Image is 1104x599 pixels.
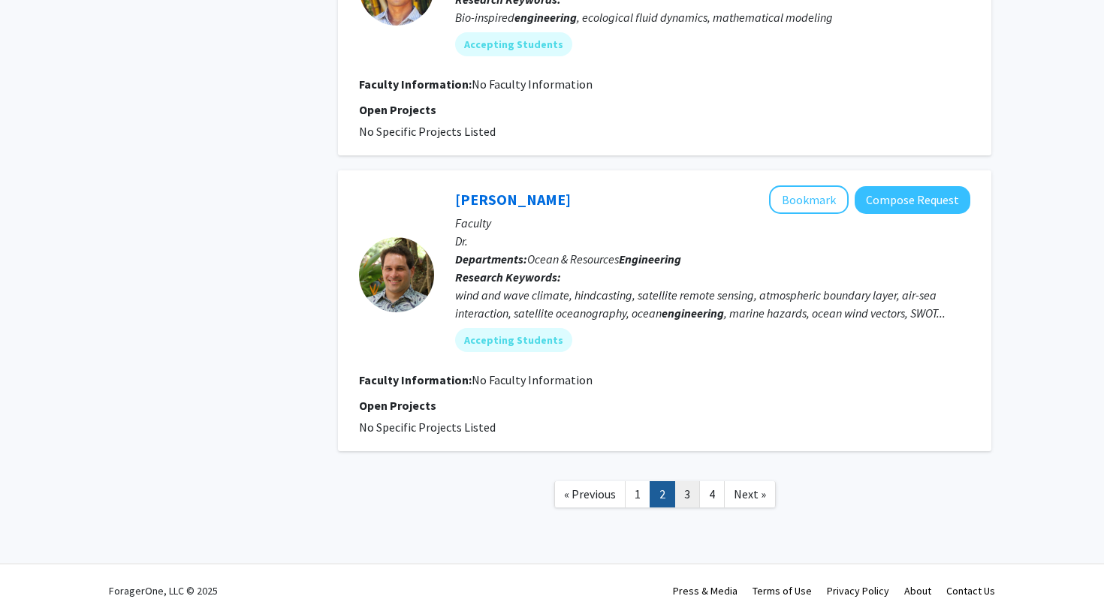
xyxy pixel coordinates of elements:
[753,584,812,597] a: Terms of Use
[472,77,593,92] span: No Faculty Information
[527,251,681,266] span: Ocean & Resources
[855,186,970,214] button: Compose Request to Justin Stopa
[455,232,970,250] p: Dr.
[734,486,766,501] span: Next »
[827,584,889,597] a: Privacy Policy
[472,372,593,387] span: No Faculty Information
[455,328,572,352] mat-chip: Accepting Students
[674,481,700,507] a: 3
[338,466,991,527] nav: Page navigation
[619,251,681,266] b: Engineering
[514,10,577,25] b: engineering
[359,396,970,414] p: Open Projects
[673,584,738,597] a: Press & Media
[455,286,970,322] div: wind and wave climate, hindcasting, satellite remote sensing, atmospheric boundary layer, air-sea...
[359,77,472,92] b: Faculty Information:
[946,584,995,597] a: Contact Us
[699,481,725,507] a: 4
[359,101,970,119] p: Open Projects
[455,190,571,209] a: [PERSON_NAME]
[359,372,472,387] b: Faculty Information:
[455,32,572,56] mat-chip: Accepting Students
[455,251,527,266] b: Departments:
[564,486,616,501] span: « Previous
[554,481,626,507] a: Previous
[724,481,776,507] a: Next
[359,420,496,435] span: No Specific Projects Listed
[650,481,675,507] a: 2
[455,269,561,284] b: Research Keywords:
[625,481,650,507] a: 1
[769,185,849,214] button: Add Justin Stopa to Bookmarks
[359,124,496,139] span: No Specific Projects Listed
[11,531,64,588] iframe: Chat
[455,214,970,232] p: Faculty
[904,584,931,597] a: About
[662,306,724,321] b: engineering
[455,8,970,26] div: Bio-inspired , ecological fluid dynamics, mathematical modeling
